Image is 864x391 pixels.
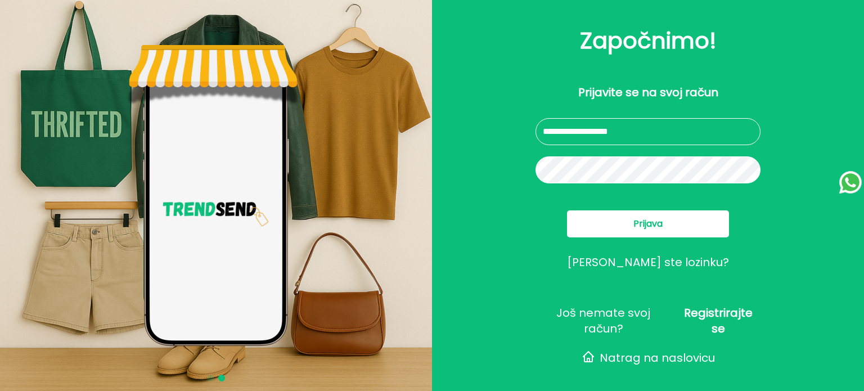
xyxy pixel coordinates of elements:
[633,217,663,231] span: Prijava
[567,255,729,269] button: [PERSON_NAME] ste lozinku?
[567,210,729,237] button: Prijava
[676,305,760,336] span: Registrirajte se
[578,84,718,100] p: Prijavite se na svoj račun
[600,350,715,366] span: Natrag na naslovicu
[450,24,846,57] h2: Započnimo!
[535,350,760,363] button: Natrag na naslovicu
[535,314,760,327] button: Još nemate svoj račun?Registrirajte se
